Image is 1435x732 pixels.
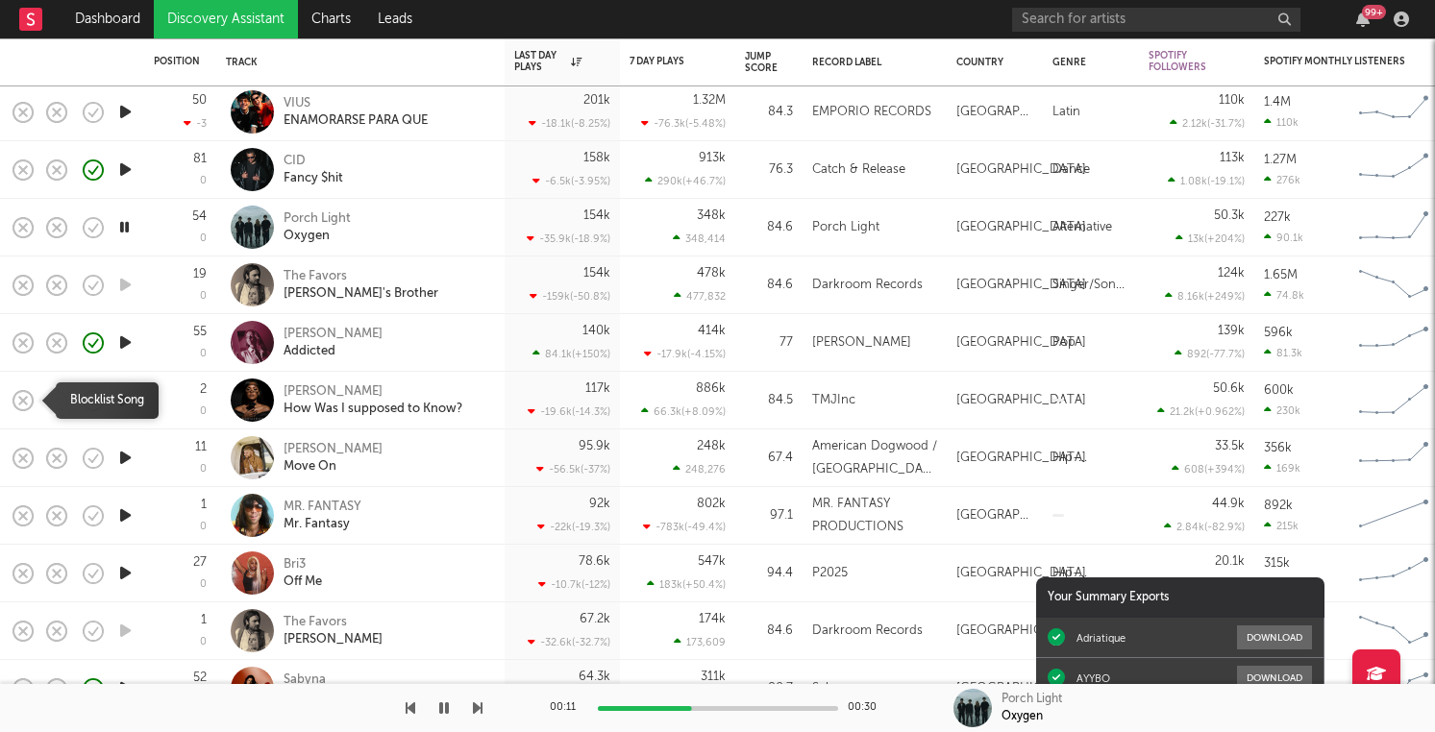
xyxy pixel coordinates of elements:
[644,348,726,360] div: -17.9k ( -4.15 % )
[1076,631,1126,645] div: Adriatique
[697,267,726,280] div: 478k
[528,405,610,418] div: -19.6k ( -14.3 % )
[585,382,610,395] div: 117k
[1264,520,1299,532] div: 215k
[536,463,610,476] div: -56.5k ( -37 % )
[200,464,207,475] div: 0
[812,159,905,182] div: Catch & Release
[812,562,848,585] div: P2025
[812,435,937,481] div: American Dogwood / [GEOGRAPHIC_DATA]
[284,153,343,187] a: CIDFancy $hit
[812,274,923,297] div: Darkroom Records
[812,216,879,239] div: Porch Light
[630,56,697,67] div: 7 Day Plays
[673,232,726,245] div: 348,414
[284,95,428,130] a: VIUSENAMORARSE PARA QUE
[699,613,726,625] div: 174k
[284,210,351,245] a: Porch LightOxygen
[1264,462,1300,475] div: 169k
[1264,211,1291,224] div: 227k
[1212,498,1245,510] div: 44.9k
[956,389,1086,412] div: [GEOGRAPHIC_DATA]
[1165,290,1245,303] div: 8.16k ( +249 % )
[201,614,207,626] div: 1
[583,267,610,280] div: 154k
[745,101,793,124] div: 84.3
[284,326,383,360] a: [PERSON_NAME]Addicted
[1052,216,1112,239] div: Alternative
[1218,325,1245,337] div: 139k
[956,504,1033,527] div: [GEOGRAPHIC_DATA]
[1264,174,1300,186] div: 276k
[532,175,610,187] div: -6.5k ( -3.95 % )
[192,210,207,223] div: 54
[956,447,1086,470] div: [GEOGRAPHIC_DATA]
[184,117,207,130] div: -3
[200,349,207,359] div: 0
[745,331,793,354] div: 77
[192,94,207,107] div: 50
[1264,232,1303,244] div: 90.1k
[284,268,438,285] div: The Favors
[812,493,937,539] div: MR. FANTASY PRODUCTIONS
[956,216,1086,239] div: [GEOGRAPHIC_DATA]
[1157,405,1245,418] div: 21.2k ( +0.962 % )
[200,637,207,647] div: 0
[699,152,726,164] div: 913k
[1213,382,1245,395] div: 50.6k
[200,406,207,417] div: 0
[1218,267,1245,280] div: 124k
[1264,289,1304,302] div: 74.8k
[1362,5,1386,19] div: 99 +
[193,153,207,165] div: 81
[693,94,726,107] div: 1.32M
[284,401,462,418] div: How Was I supposed to Know?
[1052,101,1080,124] div: Latin
[201,499,207,511] div: 1
[956,677,1086,700] div: [GEOGRAPHIC_DATA]
[550,696,588,720] div: 00:11
[745,216,793,239] div: 84.6
[1264,56,1408,67] div: Spotify Monthly Listeners
[696,382,726,395] div: 886k
[1264,500,1293,512] div: 892k
[745,274,793,297] div: 84.6
[284,556,322,591] a: Bri3Off Me
[956,159,1086,182] div: [GEOGRAPHIC_DATA]
[1175,348,1245,360] div: 892 ( -77.7 % )
[284,573,322,591] div: Off Me
[284,285,438,303] div: [PERSON_NAME]'s Brother
[528,636,610,648] div: -32.6k ( -32.7 % )
[200,176,207,186] div: 0
[956,620,1086,643] div: [GEOGRAPHIC_DATA]
[284,153,343,170] div: CID
[579,555,610,568] div: 78.6k
[1052,447,1129,470] div: Hip-Hop/Rap
[537,521,610,533] div: -22k ( -19.3 % )
[1264,384,1294,397] div: 600k
[745,677,793,700] div: 80.7
[583,152,610,164] div: 158k
[1264,269,1298,281] div: 1.65M
[284,671,374,706] a: SabynaThe One Before
[532,348,610,360] div: 84.1k ( +150 % )
[641,405,726,418] div: 66.3k ( +8.09 % )
[200,291,207,302] div: 0
[1175,232,1245,245] div: 13k ( +204 % )
[583,94,610,107] div: 201k
[1264,327,1293,339] div: 596k
[284,556,322,573] div: Bri3
[583,209,610,222] div: 154k
[1264,442,1292,454] div: 356k
[193,268,207,281] div: 19
[284,499,361,516] div: MR. FANTASY
[530,290,610,303] div: -159k ( -50.8 % )
[1164,521,1245,533] div: 2.84k ( -82.9 % )
[645,175,726,187] div: 290k ( +46.7 % )
[1036,577,1324,618] div: Your Summary Exports
[284,383,462,418] a: [PERSON_NAME]How Was I supposed to Know?
[193,556,207,569] div: 27
[956,331,1086,354] div: [GEOGRAPHIC_DATA]
[200,522,207,532] div: 0
[1214,209,1245,222] div: 50.3k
